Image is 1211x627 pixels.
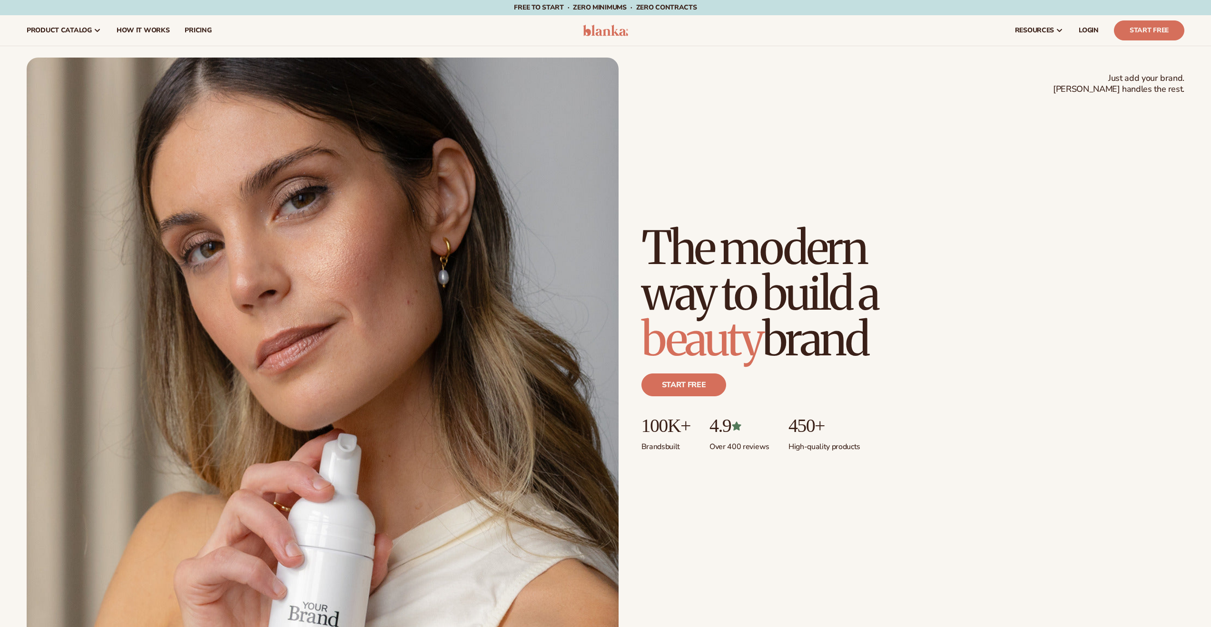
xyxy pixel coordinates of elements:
p: High-quality products [788,436,860,452]
p: 450+ [788,415,860,436]
a: Start free [641,373,727,396]
p: 4.9 [709,415,769,436]
h1: The modern way to build a brand [641,225,946,362]
span: resources [1015,27,1054,34]
a: pricing [177,15,219,46]
a: resources [1007,15,1071,46]
span: How It Works [117,27,170,34]
span: Just add your brand. [PERSON_NAME] handles the rest. [1053,73,1184,95]
p: Over 400 reviews [709,436,769,452]
span: beauty [641,311,762,368]
a: LOGIN [1071,15,1106,46]
a: How It Works [109,15,177,46]
a: product catalog [19,15,109,46]
img: logo [583,25,628,36]
a: Start Free [1114,20,1184,40]
span: product catalog [27,27,92,34]
p: Brands built [641,436,690,452]
p: 100K+ [641,415,690,436]
span: Free to start · ZERO minimums · ZERO contracts [514,3,697,12]
span: pricing [185,27,211,34]
span: LOGIN [1079,27,1099,34]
